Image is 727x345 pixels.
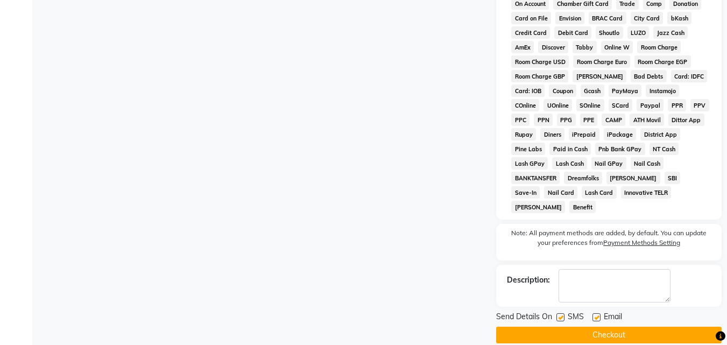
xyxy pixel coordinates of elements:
[511,85,545,97] span: Card: IOB
[569,128,599,140] span: iPrepaid
[544,186,577,199] span: Nail Card
[540,128,564,140] span: Diners
[627,26,650,39] span: LUZO
[511,99,539,111] span: COnline
[631,157,664,170] span: Nail Cash
[576,99,604,111] span: SOnline
[511,128,536,140] span: Rupay
[653,26,688,39] span: Jazz Cash
[637,41,681,53] span: Room Charge
[591,157,626,170] span: Nail GPay
[573,70,626,82] span: [PERSON_NAME]
[564,172,602,184] span: Dreamfolks
[544,99,572,111] span: UOnline
[511,201,565,213] span: [PERSON_NAME]
[690,99,709,111] span: PPV
[511,186,540,199] span: Save-In
[511,55,569,68] span: Room Charge USD
[511,114,530,126] span: PPC
[538,41,568,53] span: Discover
[604,311,622,325] span: Email
[511,157,548,170] span: Lash GPay
[604,128,637,140] span: iPackage
[631,70,667,82] span: Bad Debts
[667,12,691,24] span: bKash
[646,85,679,97] span: Instamojo
[589,12,626,24] span: BRAC Card
[511,143,545,155] span: Pine Labs
[596,26,623,39] span: Shoutlo
[496,327,722,343] button: Checkout
[549,85,576,97] span: Coupon
[671,70,708,82] span: Card: IDFC
[665,172,681,184] span: SBI
[580,114,598,126] span: PPE
[595,143,645,155] span: Pnb Bank GPay
[511,12,551,24] span: Card on File
[606,172,660,184] span: [PERSON_NAME]
[573,41,597,53] span: Tabby
[511,26,550,39] span: Credit Card
[603,238,680,248] label: Payment Methods Setting
[621,186,672,199] span: Innovative TELR
[573,55,630,68] span: Room Charge Euro
[496,311,552,325] span: Send Details On
[511,172,560,184] span: BANKTANSFER
[630,114,664,126] span: ATH Movil
[650,143,679,155] span: NT Cash
[581,85,604,97] span: Gcash
[668,99,686,111] span: PPR
[511,41,534,53] span: AmEx
[602,114,625,126] span: CAMP
[634,55,691,68] span: Room Charge EGP
[568,311,584,325] span: SMS
[507,228,711,252] label: Note: All payment methods are added, by default. You can update your preferences from
[609,99,633,111] span: SCard
[637,99,664,111] span: Paypal
[609,85,642,97] span: PayMaya
[511,70,568,82] span: Room Charge GBP
[555,12,584,24] span: Envision
[557,114,576,126] span: PPG
[569,201,596,213] span: Benefit
[549,143,591,155] span: Paid in Cash
[507,274,550,286] div: Description:
[668,114,704,126] span: Dittor App
[631,12,664,24] span: City Card
[534,114,553,126] span: PPN
[601,41,633,53] span: Online W
[554,26,591,39] span: Debit Card
[640,128,680,140] span: District App
[582,186,617,199] span: Lash Card
[552,157,587,170] span: Lash Cash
